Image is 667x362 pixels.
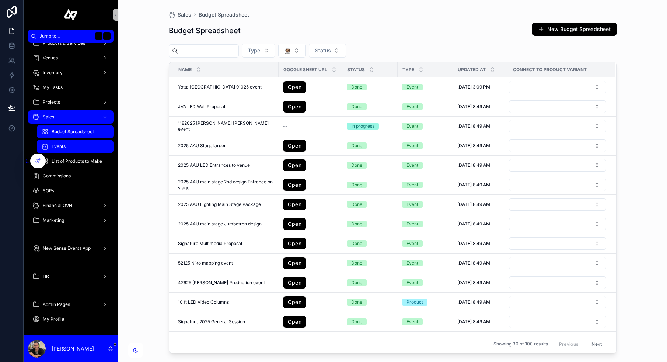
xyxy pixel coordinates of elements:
a: Open [283,140,338,152]
a: New Sense Events App [28,242,114,255]
a: Product [402,299,448,306]
div: Event [406,142,418,149]
a: Open [283,257,306,269]
a: [DATE] 8:49 AM [457,299,504,305]
span: HR [43,273,49,279]
a: Open [283,238,338,249]
a: [DATE] 8:49 AM [457,241,504,246]
span: [DATE] 8:49 AM [457,201,490,207]
button: New Budget Spreadsheet [532,23,617,36]
div: Event [406,182,418,188]
span: Signature Multimedia Proposal [178,241,242,246]
a: [DATE] 8:49 AM [457,221,504,227]
div: Event [406,162,418,169]
span: List of Products to Make [52,158,102,164]
a: 2025 AAU LED Entrances to venue [178,162,274,168]
a: Event [402,260,448,266]
a: Open [283,199,306,210]
span: Admin Pages [43,301,70,307]
span: 👩🏽‍🚀 [284,47,291,54]
a: [DATE] 8:49 AM [457,280,504,286]
span: Type [248,47,260,54]
span: Yotta [GEOGRAPHIC_DATA] 91025 event [178,84,262,90]
span: 2025 AAU main stage 2nd design Entrance on stage [178,179,274,191]
a: [DATE] 8:49 AM [457,104,504,110]
h1: Budget Spreadsheet [169,25,241,36]
a: Open [283,218,306,230]
a: Open [283,257,338,269]
a: Open [283,218,338,230]
button: Select Button [278,44,306,58]
a: Signature 2025 General Session [178,319,274,325]
a: 42625 [PERSON_NAME] Production event [178,280,274,286]
a: Projects [28,96,114,109]
span: Name [178,67,192,73]
a: My Profile [28,313,114,326]
span: [DATE] 8:49 AM [457,221,490,227]
a: 52125 Niko mapping event [178,260,274,266]
div: Event [406,201,418,208]
div: Done [351,142,362,149]
a: Done [347,142,393,149]
div: Done [351,84,362,90]
p: [PERSON_NAME] [52,345,94,352]
a: [DATE] 8:49 AM [457,260,504,266]
a: Open [283,238,306,249]
span: 1182025 [PERSON_NAME] [PERSON_NAME] event [178,120,274,132]
a: JVA LED Wall Proposal [178,104,274,110]
a: Done [347,182,393,188]
a: Event [402,221,448,227]
div: Done [351,162,362,169]
span: -- [283,123,287,129]
a: Select Button [509,315,607,328]
div: Event [406,221,418,227]
span: JVA LED Wall Proposal [178,104,225,110]
div: Done [351,182,362,188]
a: Yotta [GEOGRAPHIC_DATA] 91025 event [178,84,274,90]
a: Inventory [28,66,114,79]
div: Done [351,279,362,286]
div: Done [351,318,362,325]
button: Select Button [509,139,606,152]
a: Event [402,142,448,149]
button: Select Button [509,81,606,93]
span: SOPs [43,188,54,194]
span: [DATE] 3:09 PM [457,84,490,90]
div: Done [351,299,362,306]
a: 2025 AAU main stage Jumbotron design [178,221,274,227]
span: My Profile [43,316,64,322]
button: Select Button [509,159,606,172]
a: [DATE] 8:49 AM [457,123,504,129]
div: Done [351,240,362,247]
a: Open [283,199,338,210]
a: Marketing [28,214,114,227]
a: Select Button [509,217,607,231]
span: Type [402,67,414,73]
span: Events [52,144,66,149]
a: Done [347,299,393,306]
div: In progress [351,123,374,130]
a: Done [347,279,393,286]
span: [DATE] 8:49 AM [457,182,490,188]
a: Financial OVH [28,199,114,212]
span: 52125 Niko mapping event [178,260,233,266]
a: Done [347,103,393,110]
a: Open [283,159,338,171]
span: Venues [43,55,58,61]
span: Inventory [43,70,63,76]
span: [DATE] 8:49 AM [457,319,490,325]
button: Select Button [509,179,606,191]
span: Sales [43,114,54,120]
div: Product [406,299,423,306]
button: Select Button [509,276,606,289]
span: 2025 AAU Stage larger [178,143,226,149]
a: SOPs [28,184,114,197]
span: New Sense Events App [43,245,91,251]
button: Select Button [509,120,606,132]
a: Select Button [509,276,607,289]
button: Select Button [242,44,275,58]
a: Open [283,101,338,113]
span: 2025 AAU main stage Jumbotron design [178,221,262,227]
div: Event [406,103,418,110]
a: Done [347,260,393,266]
